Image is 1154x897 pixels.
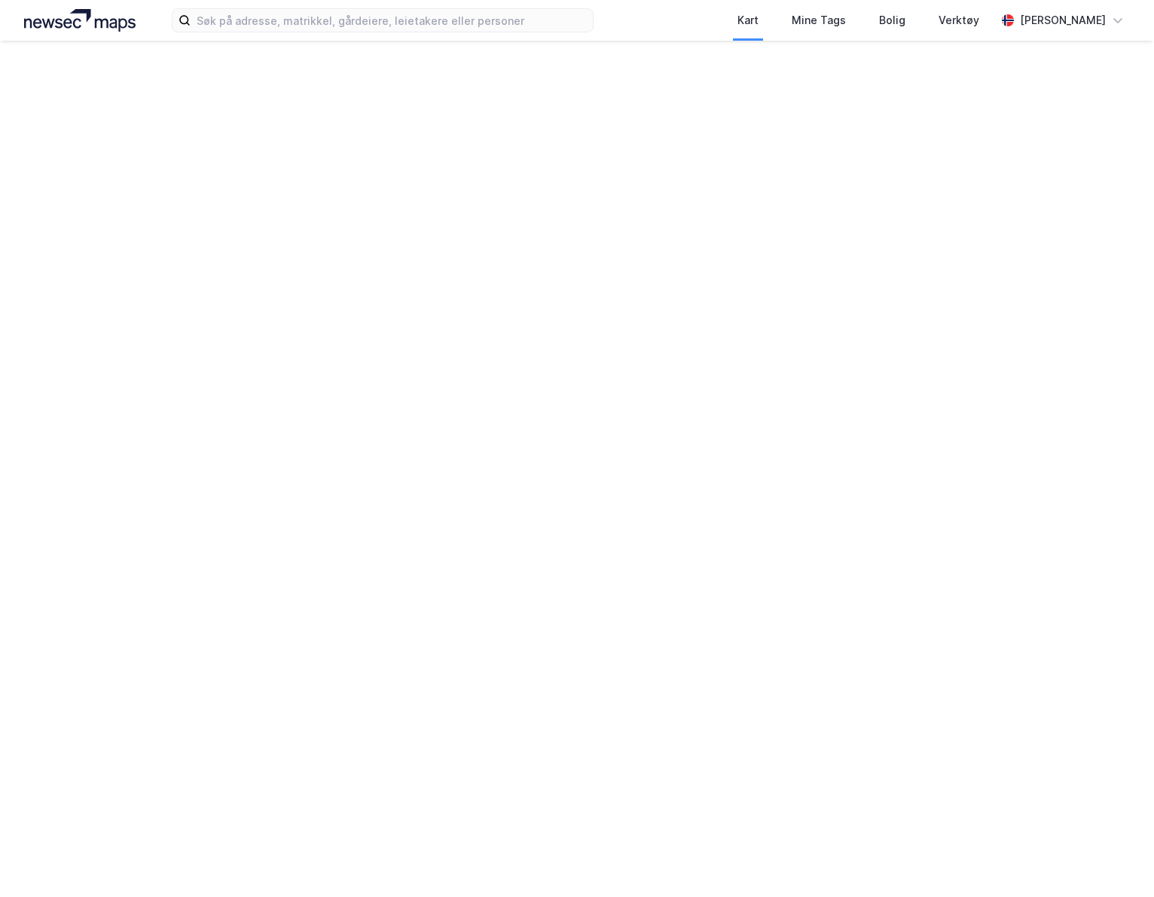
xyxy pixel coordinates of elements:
[24,9,136,32] img: logo.a4113a55bc3d86da70a041830d287a7e.svg
[939,11,979,29] div: Verktøy
[1079,825,1154,897] iframe: Chat Widget
[737,11,759,29] div: Kart
[879,11,905,29] div: Bolig
[792,11,846,29] div: Mine Tags
[191,9,593,32] input: Søk på adresse, matrikkel, gårdeiere, leietakere eller personer
[1020,11,1106,29] div: [PERSON_NAME]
